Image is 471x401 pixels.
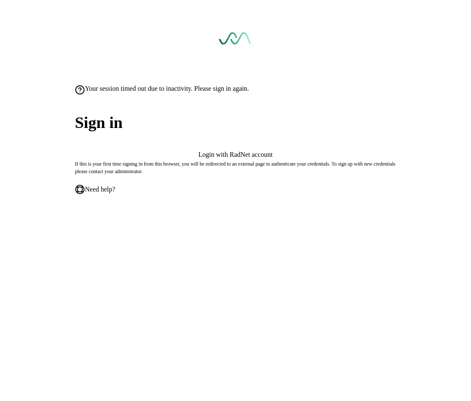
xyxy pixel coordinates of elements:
[75,151,396,158] button: Login with RadNet account
[75,161,395,174] span: If this is your first time signing in from this browser, you will be redirected to an external pa...
[219,32,252,53] img: See-Mode Logo
[85,85,249,92] span: Your session timed out due to inactivity. Please sign in again.
[75,111,396,135] span: Sign in
[75,184,115,194] a: Need help?
[219,32,252,53] a: Go to sign in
